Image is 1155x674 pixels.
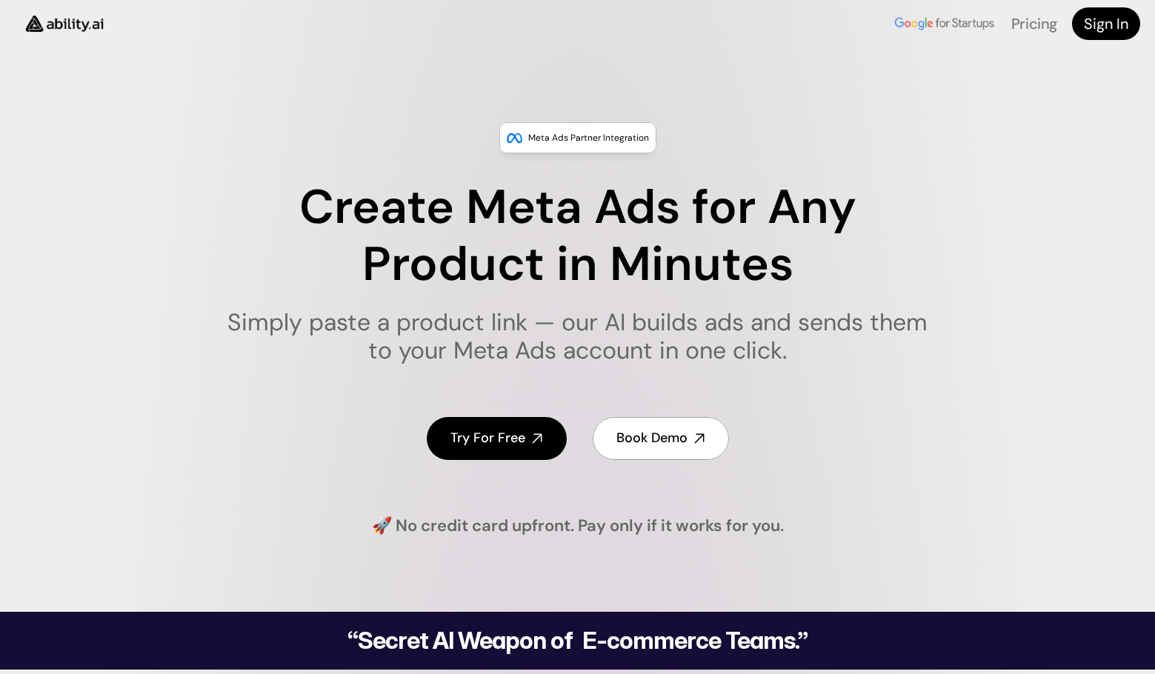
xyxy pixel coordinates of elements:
h4: Try For Free [450,429,525,447]
h4: Sign In [1084,13,1128,34]
a: Book Demo [593,417,729,459]
a: Try For Free [427,417,567,459]
a: Sign In [1072,7,1140,40]
h2: “Secret AI Weapon of E-commerce Teams.” [310,629,846,653]
h4: Book Demo [616,429,688,447]
h1: Create Meta Ads for Any Product in Minutes [218,179,937,293]
p: Meta Ads Partner Integration [528,130,649,145]
h1: Simply paste a product link — our AI builds ads and sends them to your Meta Ads account in one cl... [218,308,937,365]
a: Pricing [1011,14,1057,33]
h4: 🚀 No credit card upfront. Pay only if it works for you. [372,515,784,538]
